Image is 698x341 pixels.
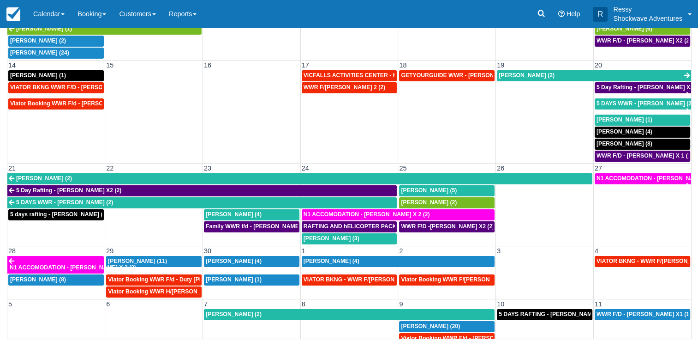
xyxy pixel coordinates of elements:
[302,209,495,220] a: N1 ACCOMODATION - [PERSON_NAME] X 2 (2)
[16,199,113,206] span: 5 DAYS WWR - [PERSON_NAME] (2)
[10,276,66,283] span: [PERSON_NAME] (8)
[108,288,235,295] span: Viator Booking WWR H/[PERSON_NAME] x2 (3)
[108,276,254,283] span: Viator Booking WWR F/d - Duty [PERSON_NAME] 2 (2)
[10,211,107,218] span: 5 days rafting - [PERSON_NAME] (1)
[106,256,202,267] a: [PERSON_NAME] (11)
[499,72,555,79] span: [PERSON_NAME] (2)
[401,223,494,230] span: WWR F\D -[PERSON_NAME] X2 (2)
[105,300,111,308] span: 6
[595,98,691,110] a: 5 DAYS WWR - [PERSON_NAME] (2)
[496,164,505,172] span: 26
[398,247,404,255] span: 2
[304,84,385,91] span: WWR F/[PERSON_NAME] 2 (2)
[204,256,299,267] a: [PERSON_NAME] (4)
[496,247,501,255] span: 3
[304,223,478,230] span: RAFTING AND hELICOPTER PACKAGE - [PERSON_NAME] X1 (1)
[594,247,599,255] span: 4
[8,274,104,286] a: [PERSON_NAME] (8)
[398,61,407,69] span: 18
[595,173,691,184] a: N1 ACCOMODATION - [PERSON_NAME] X 2 (2)
[401,187,457,194] span: [PERSON_NAME] (5)
[204,309,495,320] a: [PERSON_NAME] (2)
[301,164,310,172] span: 24
[7,197,397,208] a: 5 DAYS WWR - [PERSON_NAME] (2)
[302,274,397,286] a: VIATOR BKNG - WWR F/[PERSON_NAME] X 3 (3)
[304,211,430,218] span: N1 ACCOMODATION - [PERSON_NAME] X 2 (2)
[106,286,202,298] a: Viator Booking WWR H/[PERSON_NAME] x2 (3)
[7,24,202,35] a: [PERSON_NAME] (1)
[10,37,66,44] span: [PERSON_NAME] (2)
[206,311,262,317] span: [PERSON_NAME] (2)
[304,276,435,283] span: VIATOR BKNG - WWR F/[PERSON_NAME] X 3 (3)
[597,37,691,44] span: WWR F/D - [PERSON_NAME] X2 (2)
[206,276,262,283] span: [PERSON_NAME] (1)
[6,7,20,21] img: checkfront-main-nav-mini-logo.png
[10,100,147,107] span: Viator Booking WWR F/d - [PERSON_NAME] X 1 (1)
[204,209,299,220] a: [PERSON_NAME] (4)
[399,185,495,196] a: [PERSON_NAME] (5)
[16,187,121,194] span: 5 Day Rafting - [PERSON_NAME] X2 (2)
[595,82,691,93] a: 5 Day Rafting - [PERSON_NAME] X2 (2)
[8,48,104,59] a: [PERSON_NAME] (24)
[10,49,69,56] span: [PERSON_NAME] (24)
[399,221,495,232] a: WWR F\D -[PERSON_NAME] X2 (2)
[595,139,690,150] a: [PERSON_NAME] (8)
[10,84,147,91] span: VIATOR BKNG WWR F/D - [PERSON_NAME] X 1 (1)
[597,116,652,123] span: [PERSON_NAME] (1)
[204,274,299,286] a: [PERSON_NAME] (1)
[8,82,104,93] a: VIATOR BKNG WWR F/D - [PERSON_NAME] X 1 (1)
[105,247,114,255] span: 29
[8,209,104,220] a: 5 days rafting - [PERSON_NAME] (1)
[399,274,495,286] a: Viator Booking WWR F/[PERSON_NAME] X 2 (2)
[595,256,690,267] a: VIATOR BKNG - WWR F/[PERSON_NAME] 3 (3)
[594,164,603,172] span: 27
[302,70,397,81] a: VICFALLS ACTIVITIES CENTER - HELICOPTER -[PERSON_NAME] X 4 (4)
[203,164,212,172] span: 23
[7,61,17,69] span: 14
[398,300,404,308] span: 9
[398,164,407,172] span: 25
[7,173,592,184] a: [PERSON_NAME] (2)
[10,72,66,79] span: [PERSON_NAME] (1)
[206,223,319,230] span: Family WWR f/d - [PERSON_NAME] X 4 (4)
[301,61,310,69] span: 17
[597,128,652,135] span: [PERSON_NAME] (4)
[8,70,104,81] a: [PERSON_NAME] (1)
[10,264,136,271] span: N1 ACCOMODATION - [PERSON_NAME] X 2 (2)
[206,211,262,218] span: [PERSON_NAME] (4)
[108,258,167,264] span: [PERSON_NAME] (11)
[105,164,114,172] span: 22
[597,140,652,147] span: [PERSON_NAME] (8)
[301,300,306,308] span: 8
[595,127,690,138] a: [PERSON_NAME] (4)
[106,274,202,286] a: Viator Booking WWR F/d - Duty [PERSON_NAME] 2 (2)
[399,70,495,81] a: GETYOURGUIDE WWR - [PERSON_NAME] X 9 (9)
[16,25,72,32] span: [PERSON_NAME] (1)
[567,10,580,18] span: Help
[499,311,616,317] span: 5 DAYS RAFTING - [PERSON_NAME] X 2 (4)
[595,151,690,162] a: WWR F/D - [PERSON_NAME] X 1 (1)
[613,5,682,14] p: Ressy
[302,233,397,244] a: [PERSON_NAME] (3)
[401,323,460,329] span: [PERSON_NAME] (20)
[594,300,603,308] span: 11
[401,72,534,79] span: GETYOURGUIDE WWR - [PERSON_NAME] X 9 (9)
[597,100,693,107] span: 5 DAYS WWR - [PERSON_NAME] (2)
[203,61,212,69] span: 16
[7,247,17,255] span: 28
[594,61,603,69] span: 20
[497,70,691,81] a: [PERSON_NAME] (2)
[7,185,397,196] a: 5 Day Rafting - [PERSON_NAME] X2 (2)
[304,72,499,79] span: VICFALLS ACTIVITIES CENTER - HELICOPTER -[PERSON_NAME] X 4 (4)
[399,321,495,332] a: [PERSON_NAME] (20)
[597,152,693,159] span: WWR F/D - [PERSON_NAME] X 1 (1)
[496,61,505,69] span: 19
[497,309,592,320] a: 5 DAYS RAFTING - [PERSON_NAME] X 2 (4)
[7,164,17,172] span: 21
[105,61,114,69] span: 15
[203,300,209,308] span: 7
[595,115,690,126] a: [PERSON_NAME] (1)
[302,256,495,267] a: [PERSON_NAME] (4)
[8,98,104,110] a: Viator Booking WWR F/d - [PERSON_NAME] X 1 (1)
[206,258,262,264] span: [PERSON_NAME] (4)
